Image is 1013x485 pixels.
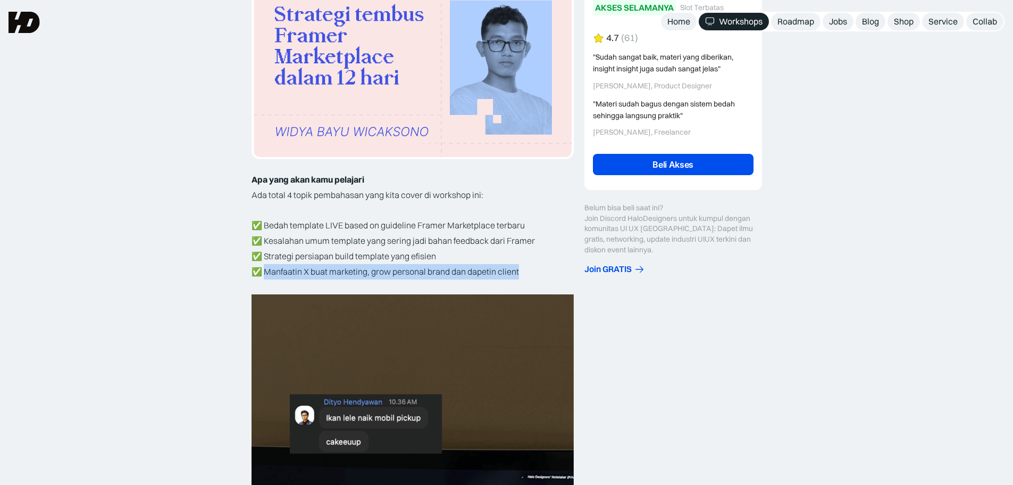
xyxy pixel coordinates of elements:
p: ‍ [252,280,574,295]
div: [PERSON_NAME], Freelancer [593,128,754,137]
div: Home [667,16,690,27]
a: Join GRATIS [584,264,762,275]
div: Workshops [719,16,763,27]
div: (61) [621,32,638,44]
a: Collab [966,13,1003,30]
a: Service [922,13,964,30]
p: Ada total 4 topik pembahasan yang kita cover di workshop ini: [252,187,574,203]
div: Slot Terbatas [680,3,724,12]
div: Roadmap [777,16,814,27]
div: Shop [894,16,914,27]
div: AKSES SELAMANYA [595,2,674,13]
a: Roadmap [771,13,821,30]
strong: Apa yang akan kamu pelajari [252,174,364,185]
a: Jobs [823,13,853,30]
a: Home [661,13,697,30]
div: Collab [973,16,997,27]
div: Join GRATIS [584,264,632,275]
a: Workshops [699,13,769,30]
div: [PERSON_NAME], Product Designer [593,81,754,91]
a: Blog [856,13,885,30]
div: "Materi sudah bagus dengan sistem bedah sehingga langsung praktik" [593,98,754,122]
a: Beli Akses [593,154,754,175]
div: Blog [862,16,879,27]
div: 4.7 [606,32,619,44]
div: Belum bisa beli saat ini? Join Discord HaloDesigners untuk kumpul dengan komunitas UI UX [GEOGRAP... [584,203,762,255]
div: Jobs [829,16,847,27]
div: Service [928,16,958,27]
div: "Sudah sangat baik, materi yang diberikan, insight insight juga sudah sangat jelas" [593,51,754,75]
p: ✅ Bedah template LIVE based on guideline Framer Marketplace terbaru ✅ Kesalahan umum template yan... [252,203,574,280]
a: Shop [888,13,920,30]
